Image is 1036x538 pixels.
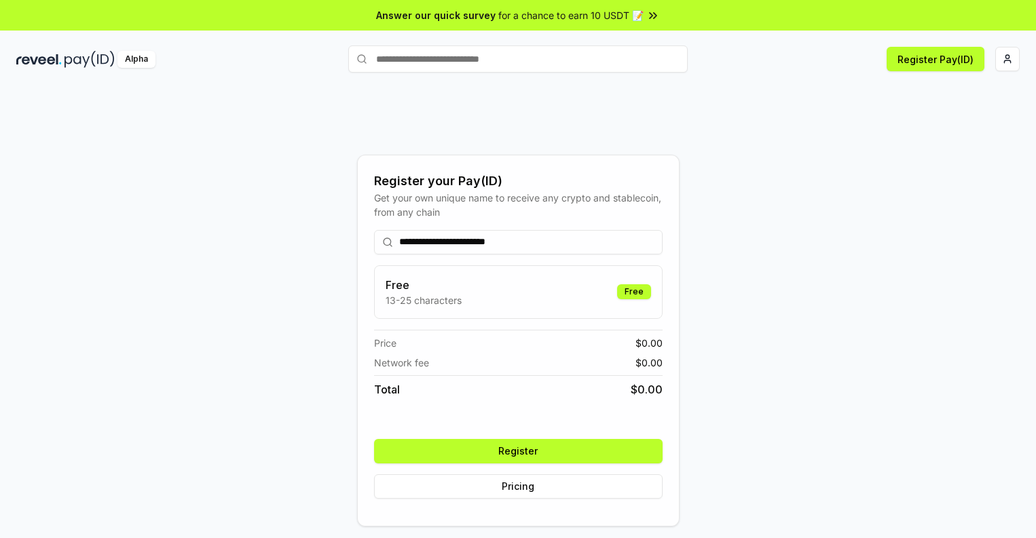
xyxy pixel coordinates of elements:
[374,356,429,370] span: Network fee
[887,47,984,71] button: Register Pay(ID)
[386,293,462,307] p: 13-25 characters
[374,172,663,191] div: Register your Pay(ID)
[635,356,663,370] span: $ 0.00
[374,439,663,463] button: Register
[386,277,462,293] h3: Free
[631,381,663,398] span: $ 0.00
[374,381,400,398] span: Total
[374,191,663,219] div: Get your own unique name to receive any crypto and stablecoin, from any chain
[117,51,155,68] div: Alpha
[498,8,644,22] span: for a chance to earn 10 USDT 📝
[374,474,663,499] button: Pricing
[376,8,496,22] span: Answer our quick survey
[374,336,396,350] span: Price
[16,51,62,68] img: reveel_dark
[635,336,663,350] span: $ 0.00
[64,51,115,68] img: pay_id
[617,284,651,299] div: Free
